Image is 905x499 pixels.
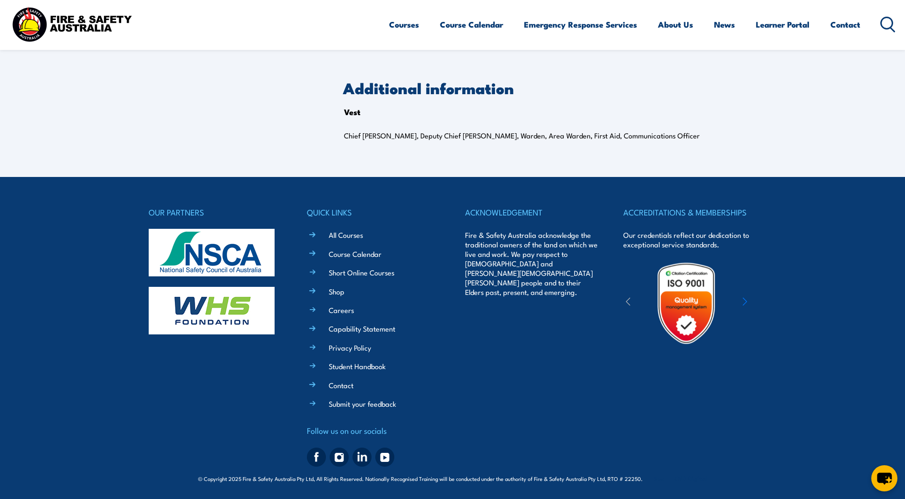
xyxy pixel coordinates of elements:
a: Student Handbook [329,361,386,371]
h4: ACKNOWLEDGEMENT [465,205,598,219]
span: Site: [654,475,707,482]
a: Courses [389,12,419,37]
button: chat-button [871,465,897,491]
h2: Additional information [343,81,757,94]
p: Chief [PERSON_NAME], Deputy Chief [PERSON_NAME], Warden, Area Warden, First Aid, Communications O... [344,131,726,140]
img: ewpa-logo [728,287,811,320]
a: KND Digital [674,473,707,483]
a: All Courses [329,230,363,240]
h4: ACCREDITATIONS & MEMBERSHIPS [623,205,756,219]
span: © Copyright 2025 Fire & Safety Australia Pty Ltd, All Rights Reserved. Nationally Recognised Trai... [198,474,707,483]
a: Submit your feedback [329,399,396,409]
a: Contact [329,380,353,390]
th: Vest [344,105,361,119]
a: Careers [329,305,354,315]
a: Course Calendar [440,12,503,37]
img: whs-logo-footer [149,287,275,334]
h4: QUICK LINKS [307,205,440,219]
a: Course Calendar [329,249,381,259]
img: Untitled design (19) [645,262,728,345]
img: nsca-logo-footer [149,229,275,276]
p: Fire & Safety Australia acknowledge the traditional owners of the land on which we live and work.... [465,230,598,297]
a: Capability Statement [329,323,395,333]
a: Contact [830,12,860,37]
a: News [714,12,735,37]
h4: OUR PARTNERS [149,205,282,219]
p: Our credentials reflect our dedication to exceptional service standards. [623,230,756,249]
a: Privacy Policy [329,342,371,352]
h4: Follow us on our socials [307,424,440,437]
a: Emergency Response Services [524,12,637,37]
a: Learner Portal [756,12,810,37]
a: About Us [658,12,693,37]
a: Shop [329,286,344,296]
a: Short Online Courses [329,267,394,277]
